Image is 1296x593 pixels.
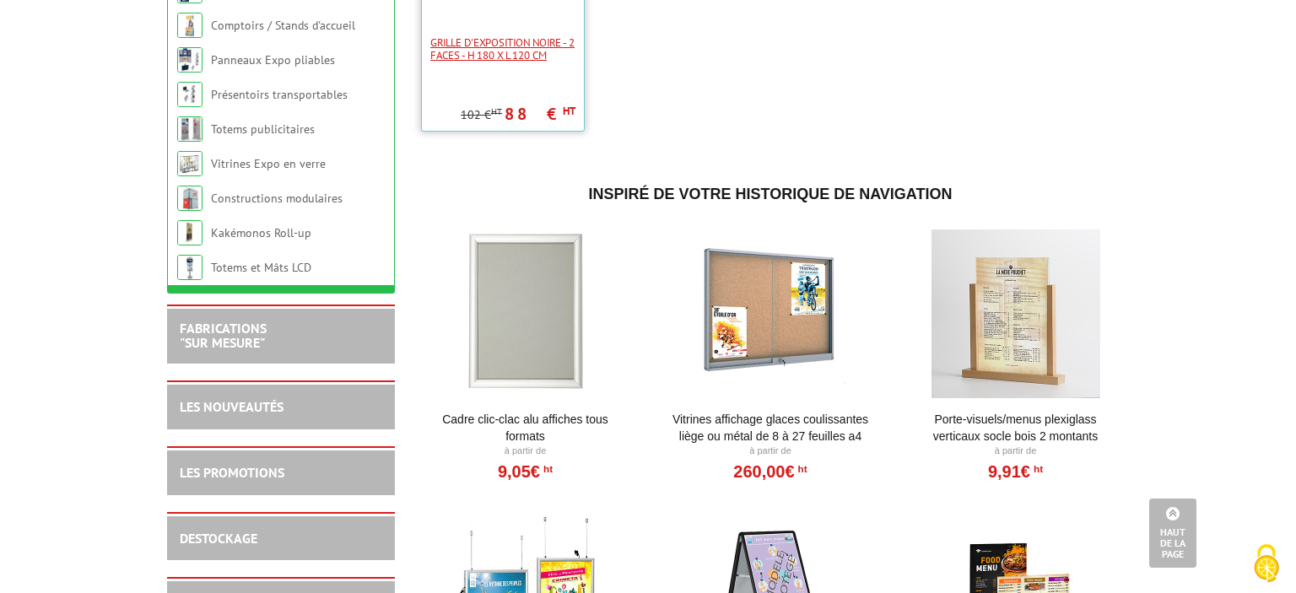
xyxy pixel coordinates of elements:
a: 9,91€HT [988,466,1043,477]
a: 260,00€HT [733,466,807,477]
a: Cadre Clic-Clac Alu affiches tous formats [421,411,629,445]
sup: HT [563,104,575,118]
a: Vitrines affichage glaces coulissantes liège ou métal de 8 à 27 feuilles A4 [667,411,875,445]
img: Totems publicitaires [177,116,202,142]
img: Cookies (fenêtre modale) [1245,542,1288,585]
sup: HT [795,463,807,475]
a: Comptoirs / Stands d'accueil [211,18,355,33]
a: LES PROMOTIONS [180,464,284,481]
a: Haut de la page [1149,499,1196,568]
a: LES NOUVEAUTÉS [180,398,283,415]
p: 88 € [505,109,575,119]
a: 9,05€HT [498,466,553,477]
a: FABRICATIONS"Sur Mesure" [180,320,267,352]
a: Panneaux Expo pliables [211,52,335,67]
img: Présentoirs transportables [177,82,202,107]
span: Grille d'exposition noire - 2 faces - H 180 x L 120 cm [430,36,575,62]
img: Kakémonos Roll-up [177,220,202,245]
sup: HT [1030,463,1043,475]
p: À partir de [911,445,1120,458]
img: Totems et Mâts LCD [177,255,202,280]
span: Inspiré de votre historique de navigation [588,186,952,202]
a: Kakémonos Roll-up [211,225,311,240]
a: Porte-Visuels/Menus Plexiglass Verticaux Socle Bois 2 Montants [911,411,1120,445]
sup: HT [491,105,502,117]
img: Vitrines Expo en verre [177,151,202,176]
a: Totems publicitaires [211,121,315,137]
p: À partir de [421,445,629,458]
button: Cookies (fenêtre modale) [1237,536,1296,593]
img: Panneaux Expo pliables [177,47,202,73]
p: 102 € [461,109,502,121]
a: Présentoirs transportables [211,87,348,102]
a: DESTOCKAGE [180,530,257,547]
p: À partir de [667,445,875,458]
img: Comptoirs / Stands d'accueil [177,13,202,38]
sup: HT [540,463,553,475]
img: Constructions modulaires [177,186,202,211]
a: Grille d'exposition noire - 2 faces - H 180 x L 120 cm [422,36,584,62]
a: Vitrines Expo en verre [211,156,326,171]
a: Totems et Mâts LCD [211,260,311,275]
a: Constructions modulaires [211,191,343,206]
